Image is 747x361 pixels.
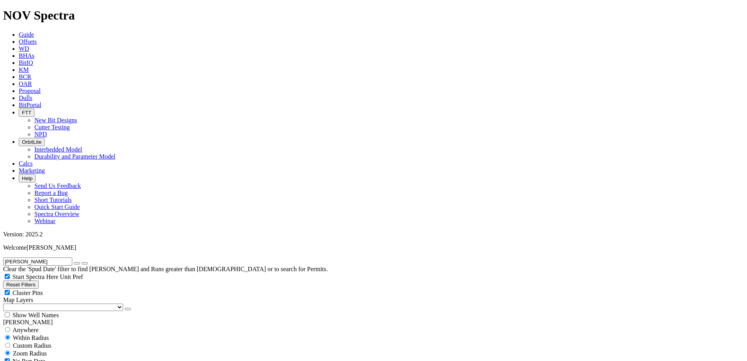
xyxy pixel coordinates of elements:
a: Proposal [19,88,41,94]
span: Show Well Names [13,312,59,318]
span: Cluster Pins [13,290,43,296]
a: Report a Bug [34,189,68,196]
button: FTT [19,109,34,117]
a: Dulls [19,95,32,101]
a: Durability and Parameter Model [34,153,116,160]
button: Reset Filters [3,281,39,289]
span: Unit Pref [60,273,83,280]
p: Welcome [3,244,744,251]
span: Zoom Radius [13,350,47,357]
a: BitPortal [19,102,41,108]
a: Spectra Overview [34,211,79,217]
a: Cutter Testing [34,124,70,130]
div: Version: 2025.2 [3,231,744,238]
span: FTT [22,110,31,116]
span: OrbitLite [22,139,41,145]
a: BitIQ [19,59,33,66]
span: Help [22,175,32,181]
a: Send Us Feedback [34,182,81,189]
a: Calcs [19,160,33,167]
span: Custom Radius [13,342,51,349]
span: Clear the 'Spud Date' filter to find [PERSON_NAME] and Runs greater than [DEMOGRAPHIC_DATA] or to... [3,266,328,272]
button: Help [19,174,36,182]
a: BHAs [19,52,34,59]
span: Within Radius [13,334,49,341]
a: Webinar [34,218,55,224]
a: New Bit Designs [34,117,77,123]
span: Map Layers [3,297,33,303]
button: OrbitLite [19,138,45,146]
a: KM [19,66,29,73]
div: [PERSON_NAME] [3,319,744,326]
a: Offsets [19,38,37,45]
span: Anywhere [13,327,39,333]
a: BCR [19,73,31,80]
input: Start Spectra Here [5,274,10,279]
a: Marketing [19,167,45,174]
a: Guide [19,31,34,38]
a: Interbedded Model [34,146,82,153]
a: NPD [34,131,47,138]
a: Quick Start Guide [34,204,80,210]
input: Search [3,257,72,266]
span: [PERSON_NAME] [27,244,76,251]
a: Short Tutorials [34,197,72,203]
a: OAR [19,80,32,87]
h1: NOV Spectra [3,8,744,23]
a: WD [19,45,29,52]
span: Start Spectra Here [13,273,58,280]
